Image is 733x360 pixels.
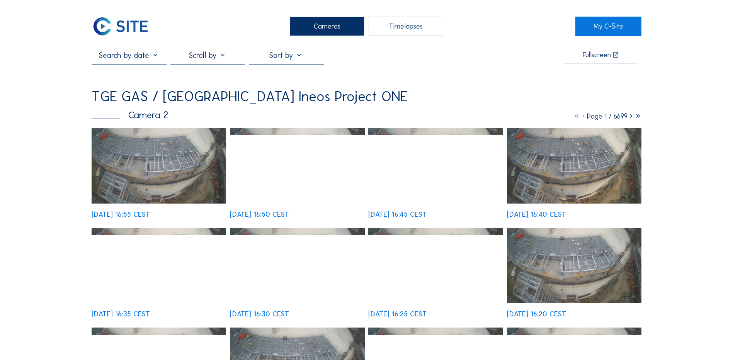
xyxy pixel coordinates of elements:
img: image_53801534 [230,228,364,304]
div: [DATE] 16:20 CEST [507,311,566,318]
img: C-SITE Logo [92,17,149,36]
div: Cameras [290,17,364,36]
img: image_53801988 [368,128,503,204]
img: image_53801732 [92,228,226,304]
div: [DATE] 16:40 CEST [507,211,566,218]
img: image_53802242 [92,128,226,204]
div: [DATE] 16:30 CEST [230,311,289,318]
div: [DATE] 16:55 CEST [92,211,150,218]
div: Timelapses [369,17,443,36]
div: TGE GAS / [GEOGRAPHIC_DATA] Ineos Project ONE [92,90,408,104]
img: image_53801275 [507,228,641,304]
img: image_53801355 [368,228,503,304]
img: image_53801812 [507,128,641,204]
div: [DATE] 16:25 CEST [368,311,427,318]
div: [DATE] 16:50 CEST [230,211,289,218]
div: Camera 2 [92,110,168,120]
div: [DATE] 16:35 CEST [92,311,150,318]
img: image_53802072 [230,128,364,204]
a: My C-Site [575,17,641,36]
div: Fullscreen [583,51,611,59]
a: C-SITE Logo [92,17,158,36]
input: Search by date 󰅀 [92,51,166,60]
span: Page 1 / 6699 [587,112,628,121]
div: [DATE] 16:45 CEST [368,211,427,218]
